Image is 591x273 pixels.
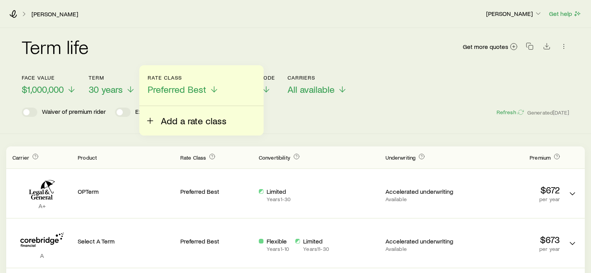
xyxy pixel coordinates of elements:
[464,246,560,252] p: per year
[267,196,291,202] p: Years 1 - 30
[385,237,457,245] p: Accelerated underwriting
[148,75,219,95] button: Rate ClassPreferred Best
[180,154,206,161] span: Rate Class
[303,246,329,252] p: Years 11 - 30
[464,184,560,195] p: $672
[89,75,135,81] p: Term
[288,75,347,81] p: Carriers
[464,196,560,202] p: per year
[78,237,174,245] p: Select A Term
[22,75,76,81] p: Face value
[267,188,291,195] p: Limited
[22,84,64,95] span: $1,000,000
[464,234,560,245] p: $673
[496,109,524,116] button: Refresh
[553,109,569,116] span: [DATE]
[148,84,206,95] span: Preferred Best
[541,44,552,51] a: Download CSV
[267,237,289,245] p: Flexible
[180,237,253,245] p: Preferred Best
[180,188,253,195] p: Preferred Best
[288,84,335,95] span: All available
[549,9,582,18] button: Get help
[267,246,289,252] p: Years 1 - 10
[12,202,71,210] p: A+
[530,154,551,161] span: Premium
[385,154,415,161] span: Underwriting
[89,75,135,95] button: Term30 years
[527,109,569,116] span: Generated
[42,108,106,117] p: Waiver of premium rider
[259,154,290,161] span: Convertibility
[78,154,97,161] span: Product
[385,196,457,202] p: Available
[78,188,174,195] p: OPTerm
[12,252,71,259] p: A
[31,10,78,18] a: [PERSON_NAME]
[486,10,542,17] p: [PERSON_NAME]
[385,188,457,195] p: Accelerated underwriting
[463,43,508,50] span: Get more quotes
[288,75,347,95] button: CarriersAll available
[89,84,123,95] span: 30 years
[22,37,89,56] h2: Term life
[462,42,518,51] a: Get more quotes
[12,154,29,161] span: Carrier
[135,108,197,117] p: Extended convertibility
[303,237,329,245] p: Limited
[148,75,219,81] p: Rate Class
[22,75,76,95] button: Face value$1,000,000
[486,9,542,19] button: [PERSON_NAME]
[385,246,457,252] p: Available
